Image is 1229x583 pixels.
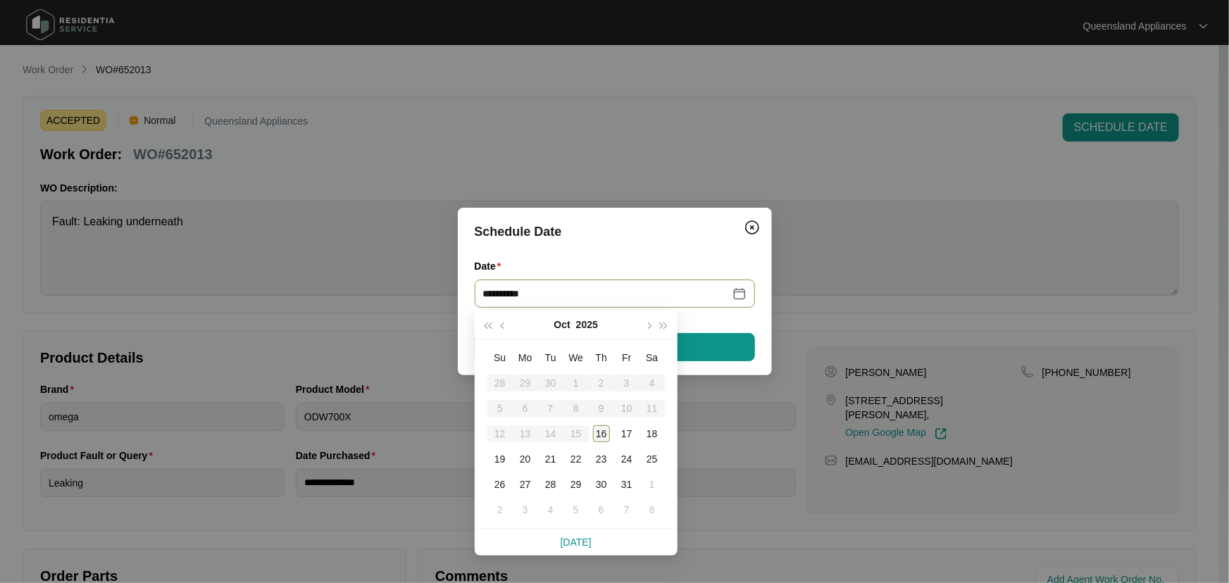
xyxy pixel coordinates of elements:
th: Su [487,345,513,370]
button: Close [741,216,763,239]
td: 2025-10-28 [538,472,563,497]
td: 2025-10-23 [589,446,614,472]
div: 31 [618,476,635,493]
th: Tu [538,345,563,370]
div: Schedule Date [475,222,755,242]
div: 30 [593,476,610,493]
label: Date [475,259,507,273]
td: 2025-11-06 [589,497,614,522]
input: Date [483,286,730,301]
td: 2025-11-05 [563,497,589,522]
td: 2025-10-29 [563,472,589,497]
td: 2025-10-30 [589,472,614,497]
td: 2025-10-17 [614,421,640,446]
div: 4 [542,501,559,518]
td: 2025-11-03 [513,497,538,522]
td: 2025-11-01 [640,472,665,497]
div: 20 [517,451,534,468]
td: 2025-11-04 [538,497,563,522]
div: 5 [568,501,585,518]
td: 2025-11-08 [640,497,665,522]
th: Mo [513,345,538,370]
div: 26 [492,476,509,493]
div: 1 [644,476,661,493]
td: 2025-10-21 [538,446,563,472]
div: 17 [618,425,635,442]
td: 2025-11-07 [614,497,640,522]
div: 16 [593,425,610,442]
div: 8 [644,501,661,518]
td: 2025-10-19 [487,446,513,472]
div: 7 [618,501,635,518]
button: Oct [554,311,570,339]
div: 28 [542,476,559,493]
td: 2025-10-18 [640,421,665,446]
th: We [563,345,589,370]
td: 2025-10-16 [589,421,614,446]
td: 2025-10-27 [513,472,538,497]
div: 25 [644,451,661,468]
div: 18 [644,425,661,442]
div: 3 [517,501,534,518]
div: 21 [542,451,559,468]
a: [DATE] [561,537,592,548]
th: Sa [640,345,665,370]
td: 2025-11-02 [487,497,513,522]
div: 29 [568,476,585,493]
td: 2025-10-24 [614,446,640,472]
td: 2025-10-20 [513,446,538,472]
div: 2 [492,501,509,518]
th: Th [589,345,614,370]
td: 2025-10-26 [487,472,513,497]
div: 19 [492,451,509,468]
td: 2025-10-25 [640,446,665,472]
th: Fr [614,345,640,370]
td: 2025-10-31 [614,472,640,497]
img: closeCircle [744,219,761,236]
div: 27 [517,476,534,493]
div: 22 [568,451,585,468]
div: 6 [593,501,610,518]
div: 23 [593,451,610,468]
button: 2025 [576,311,598,339]
td: 2025-10-22 [563,446,589,472]
div: 24 [618,451,635,468]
